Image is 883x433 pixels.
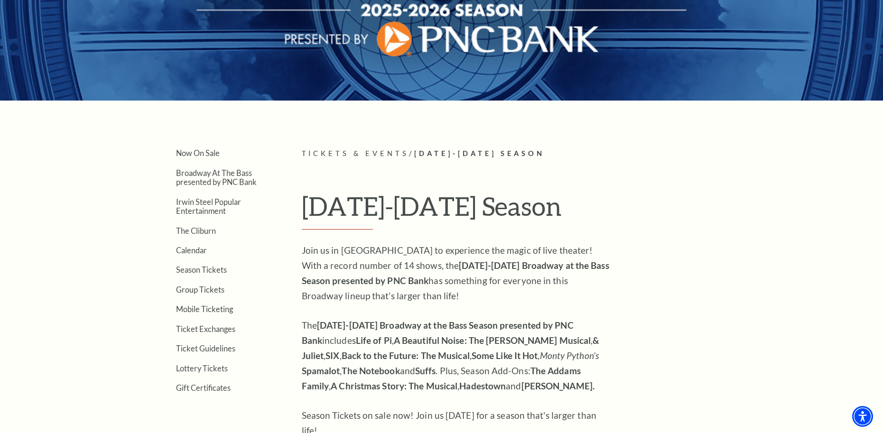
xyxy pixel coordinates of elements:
strong: Some Like It Hot [472,350,538,361]
strong: Hadestown [459,380,506,391]
strong: Spamalot [302,365,340,376]
a: Group Tickets [176,285,224,294]
strong: & Juliet [302,335,600,361]
p: / [302,148,736,160]
strong: The Addams Family [302,365,581,391]
span: Tickets & Events [302,149,409,157]
a: Season Tickets [176,265,227,274]
strong: SIX [325,350,339,361]
strong: [PERSON_NAME]. [521,380,595,391]
a: Lottery Tickets [176,364,228,373]
span: [DATE]-[DATE] Season [414,149,545,157]
h1: [DATE]-[DATE] Season [302,191,736,230]
div: Accessibility Menu [852,406,873,427]
a: Irwin Steel Popular Entertainment [176,197,241,215]
strong: A Beautiful Noise: The [PERSON_NAME] Musical [394,335,591,346]
a: Ticket Exchanges [176,324,235,333]
a: Ticket Guidelines [176,344,235,353]
strong: A Christmas Story: The Musical [331,380,457,391]
a: Mobile Ticketing [176,304,233,313]
strong: [DATE]-[DATE] Broadway at the Bass Season presented by PNC Bank [302,260,609,286]
strong: Back to the Future: The Musical [342,350,470,361]
p: The includes , , , , , , , and . Plus, Season Add-Ons: , , and [302,318,610,394]
a: The Cliburn [176,226,216,235]
strong: The Notebook [342,365,400,376]
strong: Suffs [415,365,436,376]
strong: [DATE]-[DATE] Broadway at the Bass Season presented by PNC Bank [302,320,574,346]
a: Broadway At The Bass presented by PNC Bank [176,168,257,186]
em: Monty Python’s [540,350,599,361]
a: Now On Sale [176,148,220,157]
p: Join us in [GEOGRAPHIC_DATA] to experience the magic of live theater! With a record number of 14 ... [302,243,610,304]
a: Gift Certificates [176,383,231,392]
a: Calendar [176,246,207,255]
strong: Life of Pi [356,335,392,346]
